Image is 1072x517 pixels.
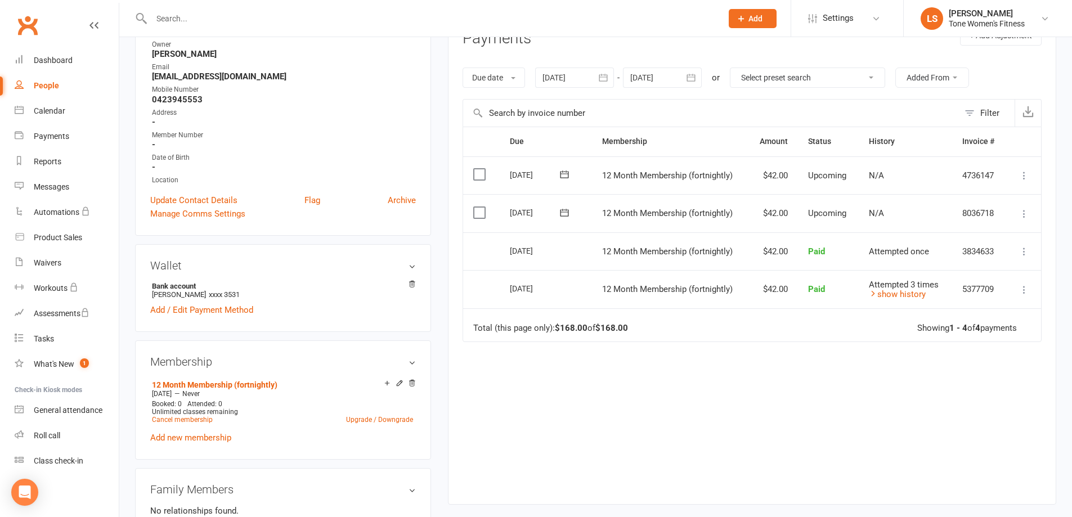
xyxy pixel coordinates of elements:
div: Calendar [34,106,65,115]
span: [DATE] [152,390,172,398]
span: Attempted 3 times [869,280,939,290]
a: Class kiosk mode [15,448,119,474]
div: Roll call [34,431,60,440]
strong: Bank account [152,282,410,290]
td: 3834633 [952,232,1006,271]
td: $42.00 [748,270,798,308]
input: Search... [148,11,714,26]
span: Unlimited classes remaining [152,408,238,416]
strong: 0423945553 [152,95,416,105]
div: Owner [152,39,416,50]
div: Location [152,175,416,186]
span: Settings [823,6,854,31]
a: What's New1 [15,352,119,377]
div: Mobile Number [152,84,416,95]
th: Membership [592,127,748,156]
strong: - [152,162,416,172]
div: — [149,389,416,398]
div: Filter [980,106,999,120]
div: Showing of payments [917,323,1017,333]
div: Payments [34,132,69,141]
span: Attended: 0 [187,400,222,408]
span: 12 Month Membership (fortnightly) [602,246,733,257]
div: [DATE] [510,204,562,221]
a: Assessments [15,301,119,326]
div: What's New [34,359,74,368]
div: Date of Birth [152,152,416,163]
button: Due date [463,68,525,88]
td: 5377709 [952,270,1006,308]
a: Product Sales [15,225,119,250]
td: 8036718 [952,194,1006,232]
a: Payments [15,124,119,149]
span: 1 [80,358,89,368]
strong: - [152,117,416,127]
strong: - [152,140,416,150]
div: LS [921,7,943,30]
a: Add new membership [150,433,231,443]
span: Add [748,14,762,23]
span: Booked: 0 [152,400,182,408]
a: Update Contact Details [150,194,237,207]
a: Archive [388,194,416,207]
a: Roll call [15,423,119,448]
strong: [PERSON_NAME] [152,49,416,59]
div: Email [152,62,416,73]
th: Invoice # [952,127,1006,156]
button: Added From [895,68,969,88]
td: 4736147 [952,156,1006,195]
div: [DATE] [510,280,562,297]
a: General attendance kiosk mode [15,398,119,423]
a: Add / Edit Payment Method [150,303,253,317]
a: Workouts [15,276,119,301]
div: Workouts [34,284,68,293]
strong: $168.00 [555,323,587,333]
a: Dashboard [15,48,119,73]
a: show history [869,289,926,299]
div: [PERSON_NAME] [949,8,1025,19]
li: [PERSON_NAME] [150,280,416,300]
a: People [15,73,119,98]
a: Cancel membership [152,416,213,424]
td: $42.00 [748,232,798,271]
span: Upcoming [808,208,846,218]
td: $42.00 [748,156,798,195]
div: Automations [34,208,79,217]
a: Waivers [15,250,119,276]
h3: Membership [150,356,416,368]
span: Paid [808,246,825,257]
span: 12 Month Membership (fortnightly) [602,208,733,218]
div: Assessments [34,309,89,318]
a: Manage Comms Settings [150,207,245,221]
span: N/A [869,170,884,181]
span: Attempted once [869,246,929,257]
div: Waivers [34,258,61,267]
div: Tone Women's Fitness [949,19,1025,29]
span: 12 Month Membership (fortnightly) [602,284,733,294]
span: 12 Month Membership (fortnightly) [602,170,733,181]
a: Automations [15,200,119,225]
a: Messages [15,174,119,200]
strong: [EMAIL_ADDRESS][DOMAIN_NAME] [152,71,416,82]
div: Total (this page only): of [473,323,628,333]
span: Paid [808,284,825,294]
strong: 1 - 4 [949,323,967,333]
a: Tasks [15,326,119,352]
strong: $168.00 [595,323,628,333]
h3: Payments [463,30,531,47]
div: Tasks [34,334,54,343]
button: Add [729,9,777,28]
div: General attendance [34,406,102,415]
h3: Family Members [150,483,416,496]
td: $42.00 [748,194,798,232]
a: Clubworx [14,11,42,39]
span: Never [182,390,200,398]
h3: Wallet [150,259,416,272]
a: Upgrade / Downgrade [346,416,413,424]
a: Reports [15,149,119,174]
a: 12 Month Membership (fortnightly) [152,380,277,389]
span: xxxx 3531 [209,290,240,299]
input: Search by invoice number [463,100,959,127]
div: People [34,81,59,90]
div: Address [152,107,416,118]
